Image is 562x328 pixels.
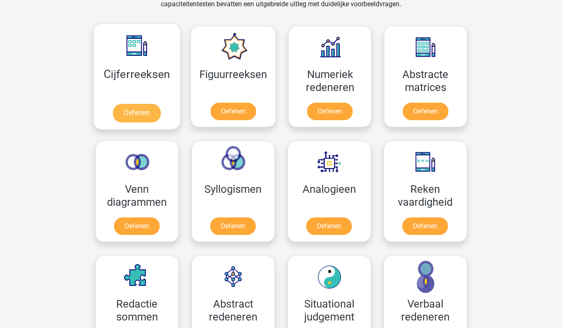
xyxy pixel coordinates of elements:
a: Oefenen [210,217,256,235]
a: Oefenen [211,103,256,120]
a: Oefenen [114,217,160,235]
a: Oefenen [403,103,448,120]
a: Oefenen [306,217,352,235]
a: Oefenen [402,217,448,235]
a: Oefenen [307,103,353,120]
a: Oefenen [113,104,160,122]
